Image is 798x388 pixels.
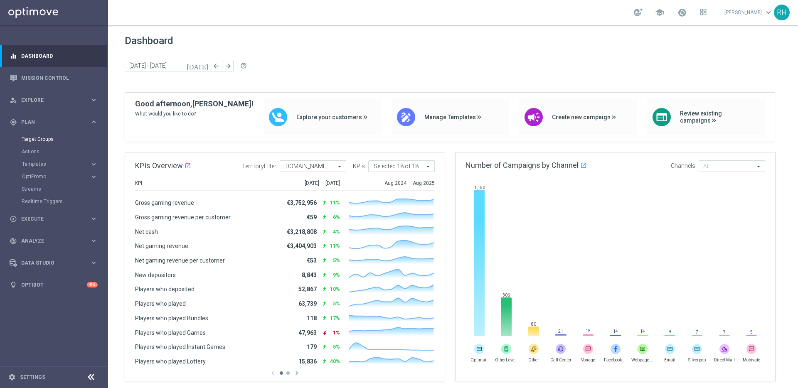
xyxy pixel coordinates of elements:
i: keyboard_arrow_right [90,118,98,126]
div: Execute [10,215,90,223]
i: keyboard_arrow_right [90,160,98,168]
i: person_search [10,96,17,104]
div: Templates [22,158,107,170]
span: Templates [22,162,81,167]
span: Execute [21,216,90,221]
span: school [655,8,664,17]
a: Target Groups [22,136,86,142]
div: Optibot [10,274,98,296]
button: gps_fixed Plan keyboard_arrow_right [9,119,98,125]
button: Templates keyboard_arrow_right [22,161,98,167]
span: Data Studio [21,260,90,265]
span: Plan [21,120,90,125]
div: Mission Control [10,67,98,89]
div: OptiPromo [22,174,90,179]
a: Dashboard [21,45,98,67]
a: Settings [20,375,45,380]
span: OptiPromo [22,174,81,179]
div: Data Studio [10,259,90,267]
i: keyboard_arrow_right [90,237,98,245]
i: gps_fixed [10,118,17,126]
div: Dashboard [10,45,98,67]
div: Templates [22,162,90,167]
button: Mission Control [9,75,98,81]
div: Analyze [10,237,90,245]
button: Data Studio keyboard_arrow_right [9,260,98,266]
div: Actions [22,145,107,158]
i: keyboard_arrow_right [90,215,98,223]
a: Mission Control [21,67,98,89]
span: Analyze [21,238,90,243]
i: settings [8,373,16,381]
span: Explore [21,98,90,103]
a: Optibot [21,274,87,296]
i: lightbulb [10,281,17,289]
div: Explore [10,96,90,104]
i: play_circle_outline [10,215,17,223]
span: keyboard_arrow_down [764,8,773,17]
button: OptiPromo keyboard_arrow_right [22,173,98,180]
div: Plan [10,118,90,126]
i: keyboard_arrow_right [90,259,98,267]
a: Streams [22,186,86,192]
a: Actions [22,148,86,155]
i: keyboard_arrow_right [90,96,98,104]
button: person_search Explore keyboard_arrow_right [9,97,98,103]
div: Realtime Triggers [22,195,107,208]
div: RH [774,5,790,20]
div: OptiPromo [22,170,107,183]
button: lightbulb Optibot +10 [9,282,98,288]
a: [PERSON_NAME]keyboard_arrow_down [724,6,774,19]
div: Target Groups [22,133,107,145]
a: Realtime Triggers [22,198,86,205]
button: track_changes Analyze keyboard_arrow_right [9,238,98,244]
div: Streams [22,183,107,195]
i: keyboard_arrow_right [90,173,98,181]
button: play_circle_outline Execute keyboard_arrow_right [9,216,98,222]
i: equalizer [10,52,17,60]
i: track_changes [10,237,17,245]
div: +10 [87,282,98,287]
button: equalizer Dashboard [9,53,98,59]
